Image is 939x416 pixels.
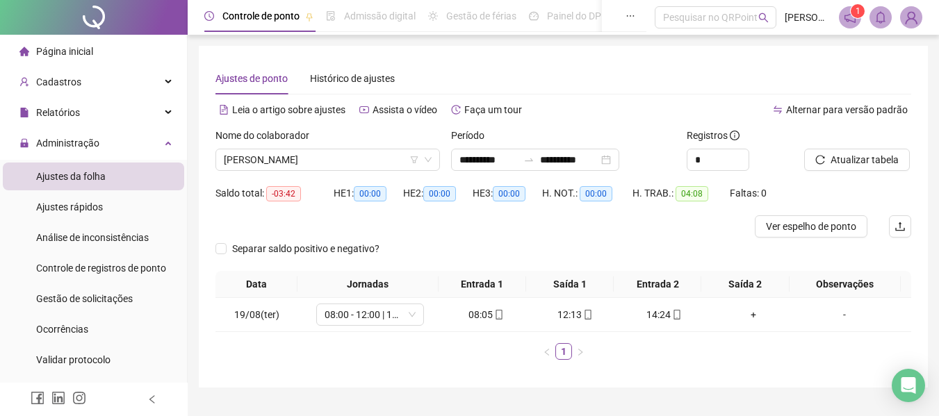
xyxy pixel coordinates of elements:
[354,186,386,201] span: 00:00
[687,128,740,143] span: Registros
[715,307,792,322] div: +
[266,186,301,201] span: -03:42
[614,271,701,298] th: Entrada 2
[874,11,887,24] span: bell
[36,138,99,149] span: Administração
[36,232,149,243] span: Análise de inconsistências
[671,310,682,319] span: mobile
[626,11,635,21] span: ellipsis
[423,186,456,201] span: 00:00
[36,201,103,213] span: Ajustes rápidos
[403,185,473,201] div: HE 2:
[543,348,551,356] span: left
[892,369,925,402] div: Open Intercom Messenger
[576,348,585,356] span: right
[526,271,614,298] th: Saída 1
[523,154,534,165] span: swap-right
[227,241,385,256] span: Separar saldo positivo e negativo?
[19,138,29,148] span: lock
[785,10,831,25] span: [PERSON_NAME]
[326,11,336,21] span: file-done
[582,310,593,319] span: mobile
[556,344,571,359] a: 1
[448,307,525,322] div: 08:05
[786,104,908,115] span: Alternar para versão padrão
[701,271,789,298] th: Saída 2
[572,343,589,360] button: right
[529,11,539,21] span: dashboard
[373,104,437,115] span: Assista o vídeo
[36,324,88,335] span: Ocorrências
[204,11,214,21] span: clock-circle
[473,185,542,201] div: HE 3:
[831,152,899,167] span: Atualizar tabela
[446,10,516,22] span: Gestão de férias
[895,221,906,232] span: upload
[758,13,769,23] span: search
[224,149,432,170] span: JONAS DA COSTA SANTOS
[219,105,229,115] span: file-text
[325,304,416,325] span: 08:00 - 12:00 | 14:10 - 18:00
[344,10,416,22] span: Admissão digital
[523,154,534,165] span: to
[51,391,65,405] span: linkedin
[36,46,93,57] span: Página inicial
[334,185,403,201] div: HE 1:
[36,171,106,182] span: Ajustes da folha
[215,128,318,143] label: Nome do colaborador
[856,6,860,16] span: 1
[36,107,80,118] span: Relatórios
[547,10,601,22] span: Painel do DP
[539,343,555,360] li: Página anterior
[215,271,297,298] th: Data
[539,343,555,360] button: left
[901,7,922,28] img: 57537
[408,310,416,319] span: down
[773,105,783,115] span: swap
[542,185,632,201] div: H. NOT.:
[19,47,29,56] span: home
[232,104,345,115] span: Leia o artigo sobre ajustes
[36,293,133,304] span: Gestão de solicitações
[451,128,493,143] label: Período
[31,391,44,405] span: facebook
[493,310,504,319] span: mobile
[555,343,572,360] li: 1
[537,307,614,322] div: 12:13
[755,215,867,238] button: Ver espelho de ponto
[72,391,86,405] span: instagram
[580,186,612,201] span: 00:00
[851,4,865,18] sup: 1
[36,76,81,88] span: Cadastros
[815,155,825,165] span: reload
[234,309,279,320] span: 19/08(ter)
[359,105,369,115] span: youtube
[730,131,740,140] span: info-circle
[804,149,910,171] button: Atualizar tabela
[803,307,885,322] div: -
[305,13,313,21] span: pushpin
[36,263,166,274] span: Controle de registros de ponto
[626,307,703,322] div: 14:24
[676,186,708,201] span: 04:08
[19,77,29,87] span: user-add
[297,271,439,298] th: Jornadas
[790,271,901,298] th: Observações
[464,104,522,115] span: Faça um tour
[439,271,526,298] th: Entrada 1
[410,156,418,164] span: filter
[19,108,29,117] span: file
[310,71,395,86] div: Histórico de ajustes
[766,219,856,234] span: Ver espelho de ponto
[730,188,767,199] span: Faltas: 0
[493,186,525,201] span: 00:00
[36,354,111,365] span: Validar protocolo
[632,185,730,201] div: H. TRAB.:
[572,343,589,360] li: Próxima página
[222,10,300,22] span: Controle de ponto
[215,71,288,86] div: Ajustes de ponto
[844,11,856,24] span: notification
[451,105,461,115] span: history
[215,185,334,201] div: Saldo total:
[795,276,895,292] span: Observações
